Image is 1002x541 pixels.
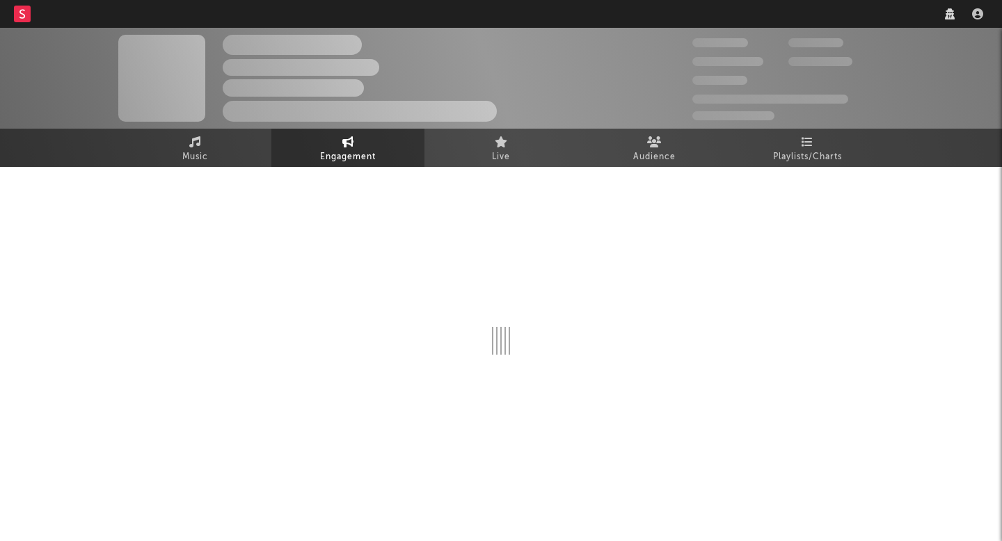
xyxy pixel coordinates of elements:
span: Live [492,149,510,165]
a: Engagement [271,129,424,167]
a: Audience [578,129,731,167]
span: 1,000,000 [788,57,852,66]
span: 300,000 [692,38,748,47]
span: 100,000 [788,38,843,47]
a: Music [118,129,271,167]
span: 50,000,000 [692,57,763,66]
span: Playlists/Charts [773,149,842,165]
span: Music [182,149,208,165]
span: 100,000 [692,76,747,85]
a: Live [424,129,578,167]
span: Audience [633,149,676,165]
span: Engagement [320,149,376,165]
span: Jump Score: 85.0 [692,111,774,120]
a: Playlists/Charts [731,129,884,167]
span: 50,000,000 Monthly Listeners [692,95,848,104]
